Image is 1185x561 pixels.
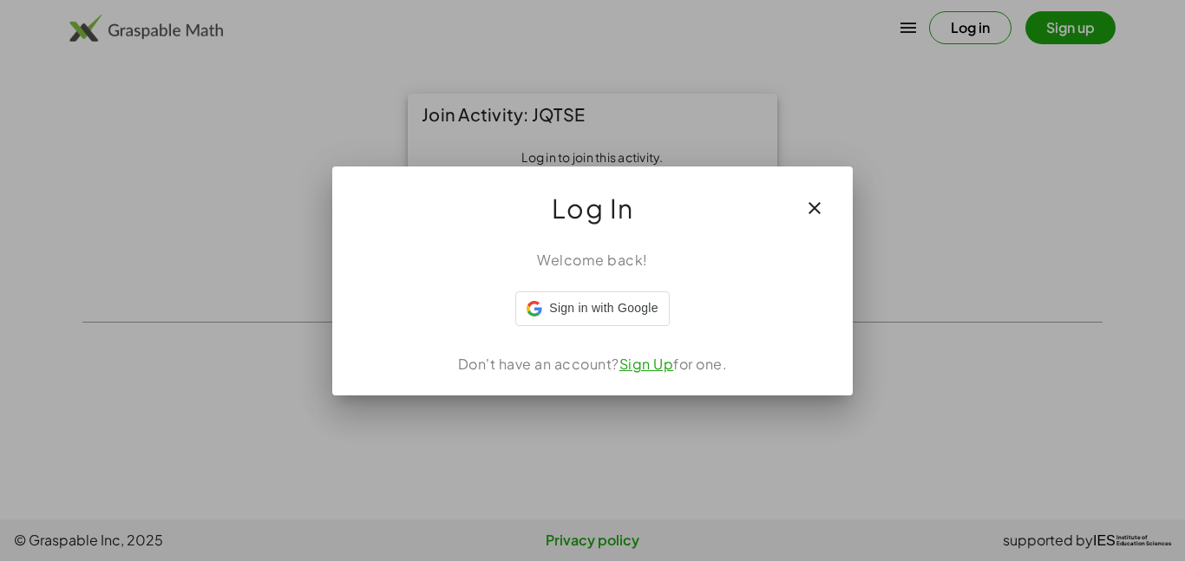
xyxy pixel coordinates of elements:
div: Welcome back! [353,250,832,271]
span: Sign in with Google [549,299,658,317]
span: Log In [552,187,634,229]
a: Sign Up [619,355,674,373]
div: Sign in with Google [515,291,669,326]
div: Don't have an account? for one. [353,354,832,375]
